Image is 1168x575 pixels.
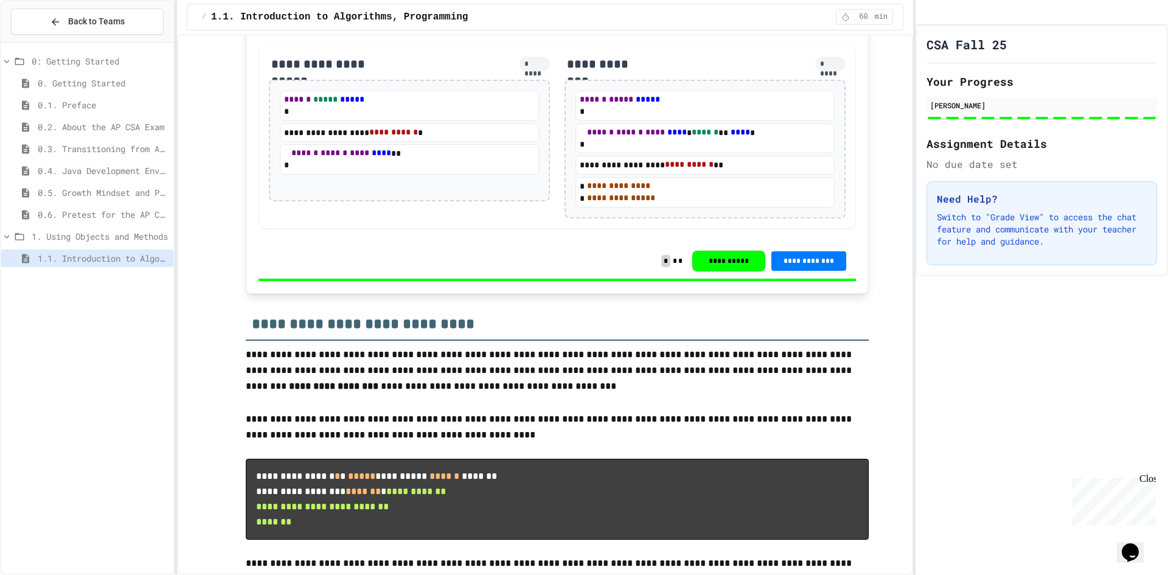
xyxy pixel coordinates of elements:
h3: Need Help? [937,192,1147,206]
span: 0.5. Growth Mindset and Pair Programming [38,186,169,199]
span: Back to Teams [68,15,125,28]
h2: Assignment Details [926,135,1157,152]
span: 0.6. Pretest for the AP CSA Exam [38,208,169,221]
span: 1. Using Objects and Methods [32,230,169,243]
span: / [202,12,206,22]
span: 1.1. Introduction to Algorithms, Programming, and Compilers [38,252,169,265]
span: 0.3. Transitioning from AP CSP to AP CSA [38,142,169,155]
span: 0.2. About the AP CSA Exam [38,120,169,133]
div: No due date set [926,157,1157,172]
span: 0: Getting Started [32,55,169,68]
span: 0.4. Java Development Environments [38,164,169,177]
span: 0.1. Preface [38,99,169,111]
button: Back to Teams [11,9,164,35]
p: Switch to "Grade View" to access the chat feature and communicate with your teacher for help and ... [937,211,1147,248]
iframe: chat widget [1117,526,1156,563]
div: Chat with us now!Close [5,5,84,77]
span: 60 [853,12,873,22]
span: 1.1. Introduction to Algorithms, Programming, and Compilers [211,10,556,24]
iframe: chat widget [1067,473,1156,525]
span: min [874,12,888,22]
h1: CSA Fall 25 [926,36,1007,53]
span: 0. Getting Started [38,77,169,89]
div: [PERSON_NAME] [930,100,1153,111]
h2: Your Progress [926,73,1157,90]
